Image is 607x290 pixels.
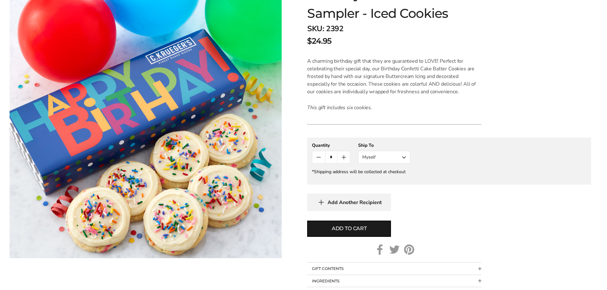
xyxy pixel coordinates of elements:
iframe: Sign Up via Text for Offers [5,266,66,285]
button: Count minus [312,151,325,163]
div: Quantity [312,142,350,148]
span: Add to cart [332,225,367,232]
span: 2392 [326,24,343,34]
button: Count plus [337,151,350,163]
button: Myself [358,151,410,164]
button: Add to cart [307,221,391,237]
button: Add Another Recipient [307,194,391,211]
a: Facebook [375,244,385,255]
button: Collapsible block button [307,275,481,287]
div: Ship To [358,142,410,148]
a: Twitter [389,244,400,255]
em: This gift includes six cookies. [307,104,372,111]
gfm-form: New recipient [307,138,591,185]
p: A charming birthday gift that they are guaranteed to LOVE! Perfect for celebrating their special ... [307,57,481,95]
span: $24.95 [307,35,331,47]
div: *Shipping address will be collected at checkout [312,169,586,175]
strong: SKU: [307,24,324,34]
input: Quantity [325,151,337,163]
a: Pinterest [404,244,414,255]
button: Collapsible block button [307,263,481,275]
span: Add Another Recipient [328,199,382,206]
